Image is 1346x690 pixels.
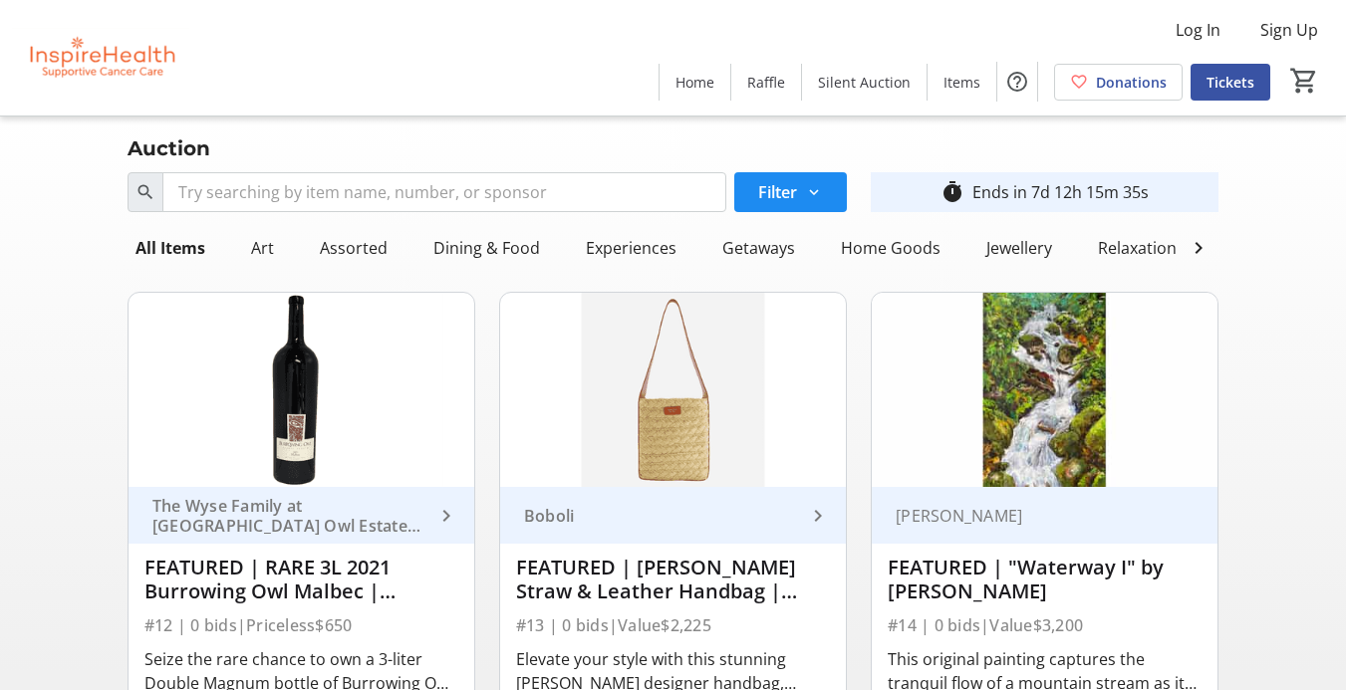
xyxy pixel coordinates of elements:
[1054,64,1183,101] a: Donations
[434,504,458,528] mat-icon: keyboard_arrow_right
[802,64,927,101] a: Silent Auction
[1244,14,1334,46] button: Sign Up
[731,64,801,101] a: Raffle
[888,506,1178,526] div: [PERSON_NAME]
[758,180,797,204] span: Filter
[818,72,911,93] span: Silent Auction
[872,293,1217,487] img: FEATURED | "Waterway I" by Warren Goodman
[1286,63,1322,99] button: Cart
[833,228,948,268] div: Home Goods
[425,228,548,268] div: Dining & Food
[144,496,434,536] div: The Wyse Family at [GEOGRAPHIC_DATA] Owl Estate Winery
[941,180,964,204] mat-icon: timer_outline
[128,228,213,268] div: All Items
[943,72,980,93] span: Items
[1191,64,1270,101] a: Tickets
[660,64,730,101] a: Home
[516,506,806,526] div: Boboli
[675,72,714,93] span: Home
[144,611,458,639] div: #12 | 0 bids | Priceless $650
[162,172,726,212] input: Try searching by item name, number, or sponsor
[747,72,785,93] span: Raffle
[243,228,282,268] div: Art
[978,228,1060,268] div: Jewellery
[312,228,396,268] div: Assorted
[516,611,830,639] div: #13 | 0 bids | Value $2,225
[888,611,1202,639] div: #14 | 0 bids | Value $3,200
[116,132,222,164] div: Auction
[734,172,847,212] button: Filter
[1260,18,1318,42] span: Sign Up
[714,228,803,268] div: Getaways
[997,62,1037,102] button: Help
[1096,72,1167,93] span: Donations
[928,64,996,101] a: Items
[888,556,1202,603] div: FEATURED | "Waterway I" by [PERSON_NAME]
[972,180,1149,204] div: Ends in 7d 12h 15m 35s
[1176,18,1220,42] span: Log In
[1090,228,1270,268] div: Relaxation & Self Care
[129,293,474,487] img: FEATURED | RARE 3L 2021 Burrowing Owl Malbec | Priceless
[1160,14,1236,46] button: Log In
[578,228,684,268] div: Experiences
[516,556,830,603] div: FEATURED | [PERSON_NAME] Straw & Leather Handbag | Boboli Retail Group
[500,293,846,487] img: FEATURED | Giambattista Valli Straw & Leather Handbag | Boboli Retail Group
[12,8,189,108] img: InspireHealth Supportive Cancer Care's Logo
[806,504,830,528] mat-icon: keyboard_arrow_right
[144,556,458,603] div: FEATURED | RARE 3L 2021 Burrowing Owl Malbec | Priceless
[500,487,846,544] a: Boboli
[129,487,474,544] a: The Wyse Family at [GEOGRAPHIC_DATA] Owl Estate Winery
[1207,72,1254,93] span: Tickets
